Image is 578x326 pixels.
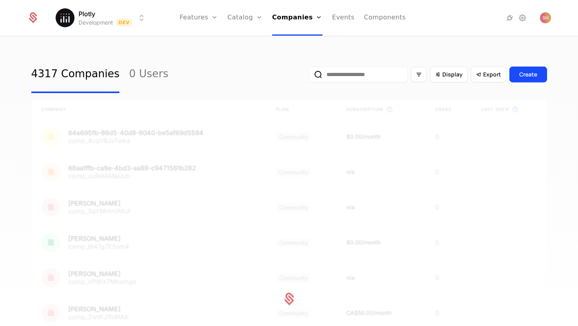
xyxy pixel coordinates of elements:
a: 4317 Companies [31,56,120,93]
button: Display [430,67,468,82]
button: Open user button [540,12,551,23]
a: Integrations [505,13,515,23]
span: Display [442,71,463,78]
span: Dev [116,19,132,27]
img: Schematic Loader [281,291,297,307]
a: Settings [518,13,527,23]
div: Development [79,19,113,27]
button: Select environment [58,9,147,27]
a: 0 Users [129,56,168,93]
button: Create [509,67,547,82]
img: S H [540,12,551,23]
button: Filter options [411,67,427,82]
span: Plotly [79,9,95,19]
span: Export [483,71,501,78]
button: Export [471,67,506,82]
div: Create [519,71,537,78]
img: Plotly [56,8,75,27]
